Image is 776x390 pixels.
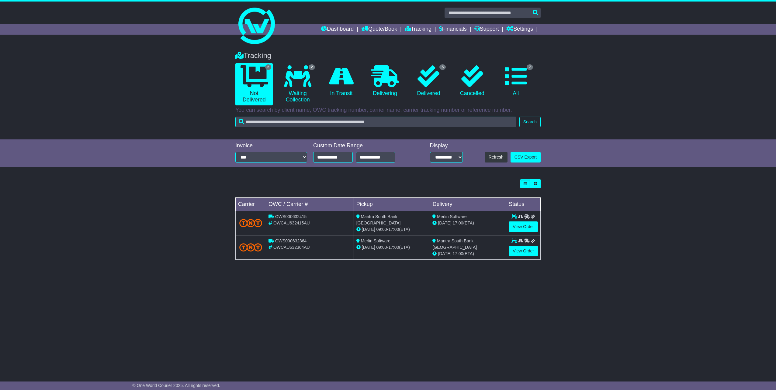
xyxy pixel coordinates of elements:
[266,198,354,211] td: OWC / Carrier #
[356,214,401,225] span: Mantra South Bank [GEOGRAPHIC_DATA]
[432,220,504,226] div: (ETA)
[235,107,541,114] p: You can search by client name, OWC tracking number, carrier name, carrier tracking number or refe...
[273,221,310,225] span: OWCAU632415AU
[506,198,541,211] td: Status
[388,245,399,250] span: 17:00
[376,227,387,232] span: 09:00
[273,245,310,250] span: OWCAU632364AU
[361,24,397,35] a: Quote/Book
[485,152,508,162] button: Refresh
[321,24,354,35] a: Dashboard
[239,219,262,227] img: TNT_Domestic.png
[509,246,538,256] a: View Order
[366,63,404,99] a: Delivering
[132,383,220,388] span: © One World Courier 2025. All rights reserved.
[362,245,375,250] span: [DATE]
[452,221,463,225] span: 17:00
[452,251,463,256] span: 17:00
[405,24,431,35] a: Tracking
[474,24,499,35] a: Support
[430,198,506,211] td: Delivery
[235,63,273,105] a: 2 Not Delivered
[313,142,411,149] div: Custom Date Range
[497,63,535,99] a: 7 All
[527,64,533,70] span: 7
[235,142,307,149] div: Invoice
[356,226,428,233] div: - (ETA)
[439,64,446,70] span: 5
[354,198,430,211] td: Pickup
[439,24,467,35] a: Financials
[376,245,387,250] span: 09:00
[511,152,541,162] a: CSV Export
[509,221,538,232] a: View Order
[438,221,451,225] span: [DATE]
[356,244,428,251] div: - (ETA)
[323,63,360,99] a: In Transit
[506,24,533,35] a: Settings
[275,214,307,219] span: OWS000632415
[275,238,307,243] span: OWS000632364
[430,142,463,149] div: Display
[239,243,262,251] img: TNT_Domestic.png
[519,117,541,127] button: Search
[361,238,390,243] span: Merlin Software
[279,63,316,105] a: 2 Waiting Collection
[236,198,266,211] td: Carrier
[410,63,447,99] a: 5 Delivered
[432,238,477,250] span: Mantra South Bank [GEOGRAPHIC_DATA]
[309,64,315,70] span: 2
[437,214,466,219] span: Merlin Software
[362,227,375,232] span: [DATE]
[265,64,272,70] span: 2
[432,251,504,257] div: (ETA)
[232,51,544,60] div: Tracking
[453,63,491,99] a: Cancelled
[438,251,451,256] span: [DATE]
[388,227,399,232] span: 17:00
